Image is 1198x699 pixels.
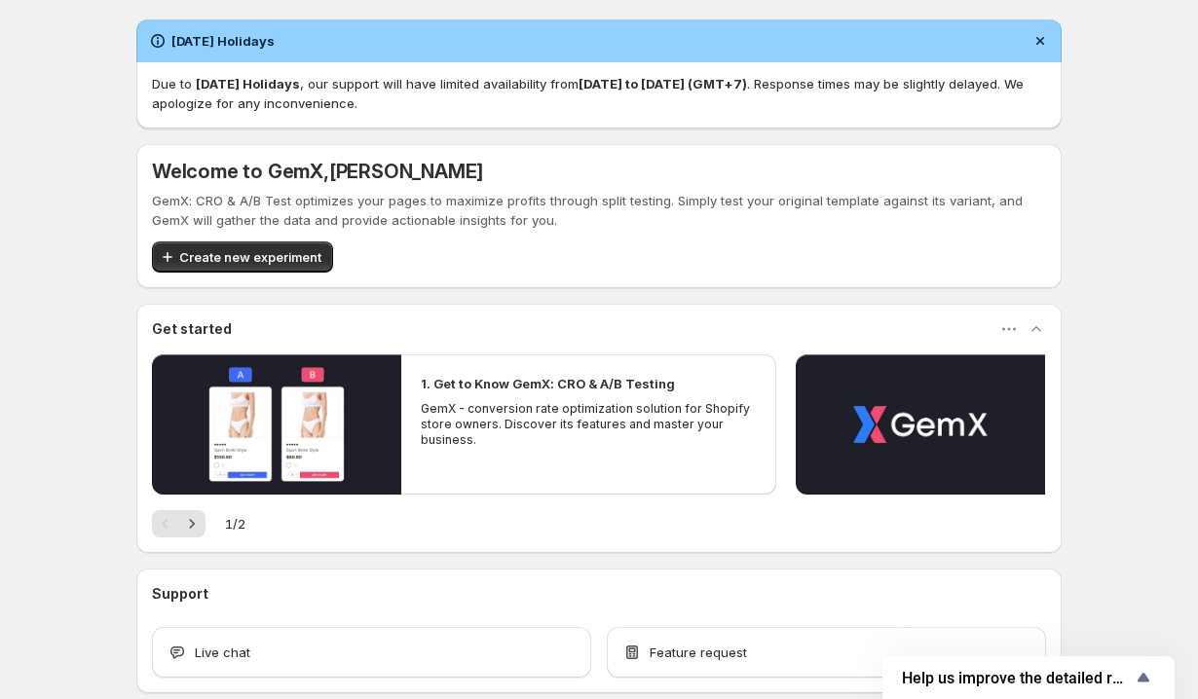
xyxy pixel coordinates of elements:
button: Play video [152,354,401,495]
nav: Pagination [152,510,206,537]
strong: [DATE] Holidays [196,76,300,92]
p: GemX: CRO & A/B Test optimizes your pages to maximize profits through split testing. Simply test ... [152,191,1046,230]
p: GemX - conversion rate optimization solution for Shopify store owners. Discover its features and ... [421,401,756,448]
h5: Welcome to GemX [152,160,483,183]
button: Dismiss notification [1027,27,1054,55]
span: Help us improve the detailed report for A/B campaigns [902,669,1132,687]
h2: [DATE] Holidays [171,31,275,51]
span: , [PERSON_NAME] [323,160,483,183]
button: Show survey - Help us improve the detailed report for A/B campaigns [902,666,1155,689]
button: Next [178,510,206,537]
h3: Support [152,584,208,604]
strong: [DATE] to [DATE] (GMT+7) [579,76,747,92]
button: Play video [796,354,1045,495]
span: Create new experiment [179,247,321,267]
h2: 1. Get to Know GemX: CRO & A/B Testing [421,374,675,393]
span: 1 / 2 [225,514,245,533]
span: Live chat [195,643,250,662]
h3: Get started [152,319,232,339]
button: Create new experiment [152,241,333,273]
span: Feature request [650,643,747,662]
p: Due to , our support will have limited availability from . Response times may be slightly delayed... [152,74,1046,113]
